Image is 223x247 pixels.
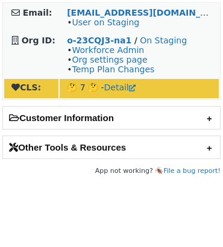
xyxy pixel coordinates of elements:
[67,17,139,27] span: •
[72,17,139,27] a: User on Staging
[11,83,41,92] strong: CLS:
[67,45,154,74] span: • • •
[72,45,144,55] a: Workforce Admin
[72,55,147,64] a: Org settings page
[60,79,219,98] td: 🤔 7 🤔 -
[22,36,55,45] strong: Org ID:
[3,107,220,129] h2: Customer Information
[67,36,131,45] a: o-23CQJ3-na1
[163,167,221,175] a: File a bug report!
[104,83,136,92] a: Detail
[3,136,220,158] h2: Other Tools & Resources
[72,64,154,74] a: Temp Plan Changes
[134,36,137,45] strong: /
[140,36,187,45] a: On Staging
[23,8,52,17] strong: Email:
[2,165,221,177] footer: App not working? 🪳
